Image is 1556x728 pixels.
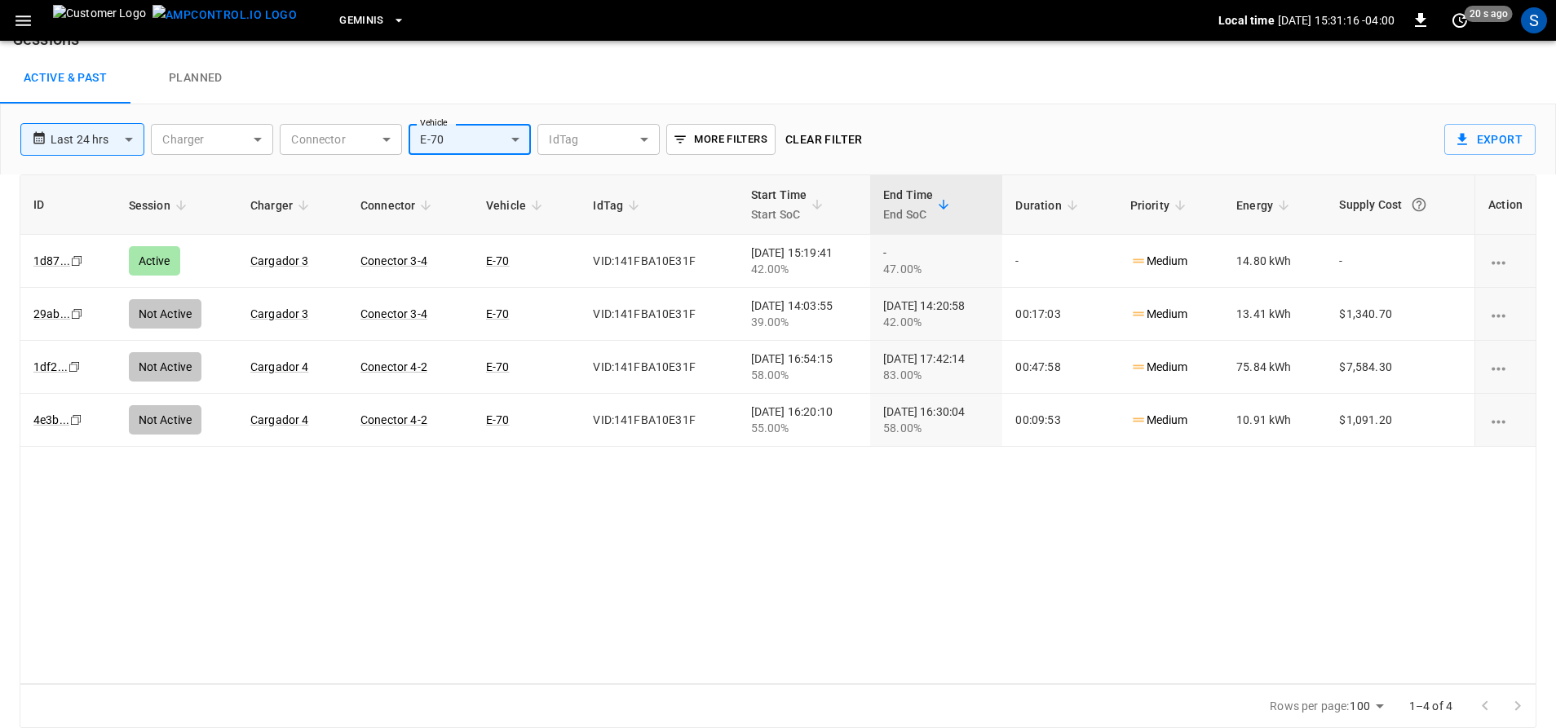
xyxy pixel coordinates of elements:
[883,404,989,436] div: [DATE] 16:30:04
[130,52,261,104] a: Planned
[129,196,192,215] span: Session
[580,394,737,447] td: VID:141FBA10E31F
[883,245,989,277] div: -
[580,341,737,394] td: VID:141FBA10E31F
[751,185,829,224] span: Start TimeStart SoC
[409,124,531,155] div: E-70
[883,351,989,383] div: [DATE] 17:42:14
[751,245,857,277] div: [DATE] 15:19:41
[1326,341,1474,394] td: $7,584.30
[360,360,427,373] a: Conector 4-2
[129,405,202,435] div: Not Active
[1521,7,1547,33] div: profile-icon
[751,205,807,224] p: Start SoC
[33,307,70,320] a: 29ab...
[1130,196,1191,215] span: Priority
[250,254,309,267] a: Cargador 3
[1130,306,1188,323] p: Medium
[1488,412,1523,428] div: charging session options
[250,360,309,373] a: Cargador 4
[779,125,869,155] button: Clear filter
[486,254,510,267] a: E-70
[1130,253,1188,270] p: Medium
[751,367,857,383] div: 58.00%
[883,298,989,330] div: [DATE] 14:20:58
[339,11,384,30] span: Geminis
[1488,359,1523,375] div: charging session options
[883,185,933,224] div: End Time
[486,196,547,215] span: Vehicle
[1409,698,1452,714] p: 1–4 of 4
[129,246,180,276] div: Active
[1223,235,1326,288] td: 14.80 kWh
[883,314,989,330] div: 42.00%
[1404,190,1434,219] button: The cost of your charging session based on your supply rates
[250,413,309,426] a: Cargador 4
[51,124,144,155] div: Last 24 hrs
[751,185,807,224] div: Start Time
[1015,196,1082,215] span: Duration
[1350,695,1389,718] div: 100
[20,174,1536,684] div: sessions table
[420,117,448,130] label: Vehicle
[883,185,954,224] span: End TimeEnd SoC
[153,5,297,25] img: ampcontrol.io logo
[1218,12,1275,29] p: Local time
[593,196,644,215] span: IdTag
[1488,253,1523,269] div: charging session options
[1002,394,1116,447] td: 00:09:53
[751,404,857,436] div: [DATE] 16:20:10
[250,307,309,320] a: Cargador 3
[666,124,775,155] button: More Filters
[883,261,989,277] div: 47.00%
[486,413,510,426] a: E-70
[580,288,737,341] td: VID:141FBA10E31F
[360,196,436,215] span: Connector
[1223,288,1326,341] td: 13.41 kWh
[360,254,427,267] a: Conector 3-4
[1270,698,1349,714] p: Rows per page:
[1326,288,1474,341] td: $1,340.70
[53,5,146,36] img: Customer Logo
[360,413,427,426] a: Conector 4-2
[1447,7,1473,33] button: set refresh interval
[751,314,857,330] div: 39.00%
[1002,288,1116,341] td: 00:17:03
[1465,6,1513,22] span: 20 s ago
[1326,394,1474,447] td: $1,091.20
[580,235,737,288] td: VID:141FBA10E31F
[33,360,68,373] a: 1df2...
[69,305,86,323] div: copy
[1223,394,1326,447] td: 10.91 kWh
[751,298,857,330] div: [DATE] 14:03:55
[1236,196,1294,215] span: Energy
[20,175,1536,447] table: sessions table
[360,307,427,320] a: Conector 3-4
[883,420,989,436] div: 58.00%
[1002,341,1116,394] td: 00:47:58
[1339,190,1461,219] div: Supply Cost
[129,352,202,382] div: Not Active
[333,5,412,37] button: Geminis
[1130,359,1188,376] p: Medium
[883,367,989,383] div: 83.00%
[1444,124,1536,155] button: Export
[883,205,933,224] p: End SoC
[67,358,83,376] div: copy
[1488,306,1523,322] div: charging session options
[129,299,202,329] div: Not Active
[33,254,70,267] a: 1d87...
[486,360,510,373] a: E-70
[1278,12,1395,29] p: [DATE] 15:31:16 -04:00
[20,175,116,235] th: ID
[33,413,69,426] a: 4e3b...
[1130,412,1188,429] p: Medium
[751,420,857,436] div: 55.00%
[69,252,86,270] div: copy
[69,411,85,429] div: copy
[1002,235,1116,288] td: -
[751,351,857,383] div: [DATE] 16:54:15
[1223,341,1326,394] td: 75.84 kWh
[751,261,857,277] div: 42.00%
[1474,175,1536,235] th: Action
